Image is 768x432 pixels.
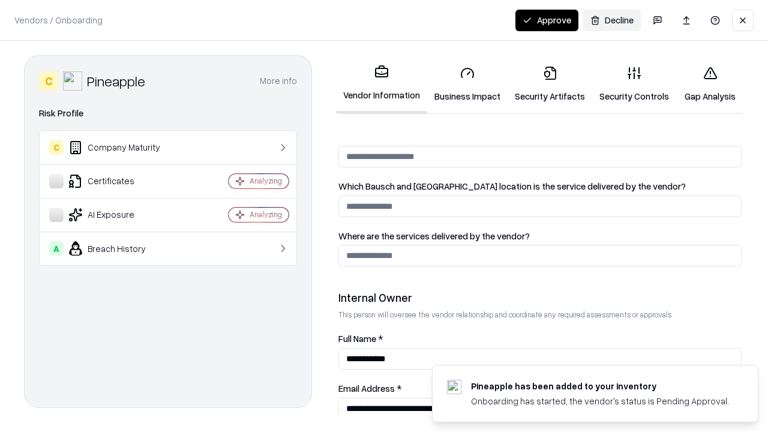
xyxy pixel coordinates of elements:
[338,334,742,343] label: Full Name *
[338,182,742,191] label: Which Bausch and [GEOGRAPHIC_DATA] location is the service delivered by the vendor?
[49,174,193,188] div: Certificates
[338,232,742,241] label: Where are the services delivered by the vendor?
[49,241,64,256] div: A
[39,106,297,121] div: Risk Profile
[336,55,427,113] a: Vendor Information
[49,208,193,222] div: AI Exposure
[583,10,641,31] button: Decline
[471,380,729,392] div: Pineapple has been added to your inventory
[87,71,145,91] div: Pineapple
[260,70,297,92] button: More info
[676,56,744,112] a: Gap Analysis
[39,71,58,91] div: C
[471,395,729,407] div: Onboarding has started, the vendor's status is Pending Approval.
[515,10,578,31] button: Approve
[63,71,82,91] img: Pineapple
[338,310,742,320] p: This person will oversee the vendor relationship and coordinate any required assessments or appro...
[49,140,64,155] div: C
[592,56,676,112] a: Security Controls
[49,241,193,256] div: Breach History
[14,14,103,26] p: Vendors / Onboarding
[427,56,508,112] a: Business Impact
[447,380,461,394] img: pineappleenergy.com
[250,209,282,220] div: Analyzing
[49,140,193,155] div: Company Maturity
[338,290,742,305] div: Internal Owner
[250,176,282,186] div: Analyzing
[508,56,592,112] a: Security Artifacts
[338,384,742,393] label: Email Address *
